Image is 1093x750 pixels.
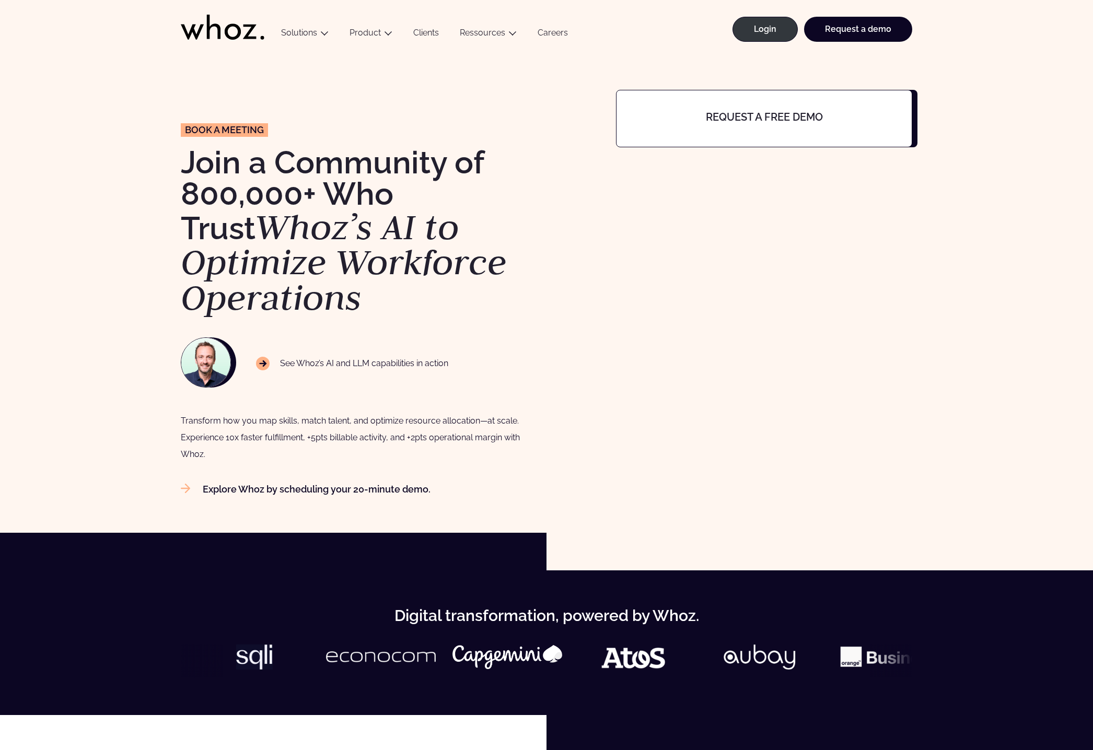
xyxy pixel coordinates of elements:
[339,28,403,42] button: Product
[394,606,699,625] strong: Digital transformation, powered by Whoz.
[181,484,431,495] a: Explore Whoz by scheduling your 20-minute demo.
[527,28,578,42] a: Careers
[649,111,879,123] h4: Request a free demo
[256,357,448,370] p: See Whoz’s AI and LLM capabilities in action
[185,125,264,135] span: Book a meeting
[181,413,536,463] div: Transform how you map skills, match talent, and optimize resource allocation—at scale. Experience...
[403,28,449,42] a: Clients
[181,147,536,315] h1: Join a Community of 800,000+ Who Trust
[460,28,505,38] a: Ressources
[804,17,912,42] a: Request a demo
[449,28,527,42] button: Ressources
[181,338,230,387] img: NAWROCKI-Thomas.jpg
[732,17,798,42] a: Login
[350,28,381,38] a: Product
[181,204,507,320] em: Whoz’s AI to Optimize Workforce Operations
[271,28,339,42] button: Solutions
